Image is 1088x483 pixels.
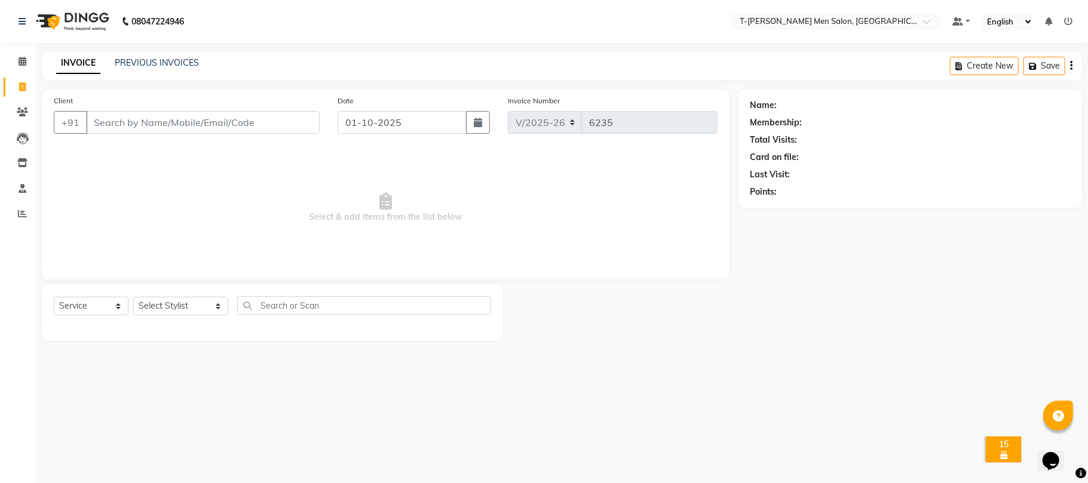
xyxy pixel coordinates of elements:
a: INVOICE [56,53,100,74]
label: Invoice Number [508,96,560,106]
div: Membership: [750,116,802,129]
button: +91 [54,111,87,134]
iframe: chat widget [1038,435,1076,471]
img: logo [30,5,112,38]
div: Total Visits: [750,134,798,146]
input: Search by Name/Mobile/Email/Code [86,111,320,134]
div: Points: [750,186,777,198]
button: Create New [950,57,1019,75]
div: Card on file: [750,151,799,164]
a: PREVIOUS INVOICES [115,57,199,68]
span: Select & add items from the list below [54,148,718,267]
div: 15 [988,439,1019,450]
div: Last Visit: [750,168,790,181]
input: Search or Scan [237,296,491,315]
div: Name: [750,99,777,112]
button: Save [1023,57,1065,75]
b: 08047224946 [131,5,184,38]
label: Client [54,96,73,106]
label: Date [338,96,354,106]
